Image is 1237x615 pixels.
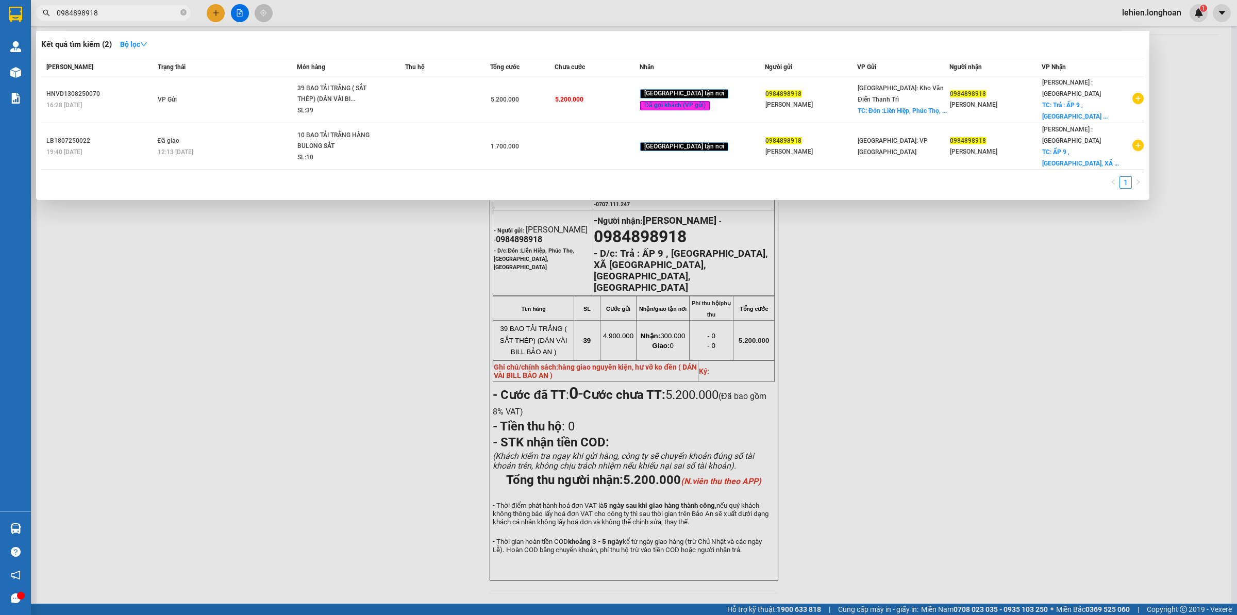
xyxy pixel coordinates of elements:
[950,99,1041,110] div: [PERSON_NAME]
[10,93,21,104] img: solution-icon
[43,9,50,16] span: search
[46,89,155,99] div: HNVD1308250070
[158,137,180,144] span: Đã giao
[57,7,178,19] input: Tìm tên, số ĐT hoặc mã đơn
[140,41,147,48] span: down
[41,39,112,50] h3: Kết quả tìm kiếm ( 2 )
[640,63,654,71] span: Nhãn
[297,105,375,117] div: SL: 39
[950,137,986,144] span: 0984898918
[46,136,155,146] div: LB1807250022
[10,523,21,534] img: warehouse-icon
[1107,176,1119,189] button: left
[1132,140,1144,151] span: plus-circle
[11,570,21,580] span: notification
[1042,102,1108,120] span: TC: Trả : ẤP 9 , [GEOGRAPHIC_DATA] ...
[1132,93,1144,104] span: plus-circle
[555,96,583,103] span: 5.200.000
[1132,176,1144,189] li: Next Page
[1042,63,1066,71] span: VP Nhận
[1042,148,1119,167] span: TC: ẤP 9 , [GEOGRAPHIC_DATA], XÃ ...
[405,63,425,71] span: Thu hộ
[297,83,375,105] div: 39 BAO TẢI TRẮNG ( SẮT THÉP) (DÁN VÀI BI...
[297,63,325,71] span: Món hàng
[491,96,519,103] span: 5.200.000
[112,36,156,53] button: Bộ lọcdown
[1107,176,1119,189] li: Previous Page
[11,547,21,557] span: question-circle
[46,63,93,71] span: [PERSON_NAME]
[180,8,187,18] span: close-circle
[10,67,21,78] img: warehouse-icon
[297,152,375,163] div: SL: 10
[120,40,147,48] strong: Bộ lọc
[950,146,1041,157] div: [PERSON_NAME]
[555,63,585,71] span: Chưa cước
[640,142,728,152] span: [GEOGRAPHIC_DATA] tận nơi
[10,41,21,52] img: warehouse-icon
[950,90,986,97] span: 0984898918
[858,85,944,103] span: [GEOGRAPHIC_DATA]: Kho Văn Điển Thanh Trì
[640,89,728,98] span: [GEOGRAPHIC_DATA] tận nơi
[1120,177,1131,188] a: 1
[1042,126,1101,144] span: [PERSON_NAME] : [GEOGRAPHIC_DATA]
[765,99,857,110] div: [PERSON_NAME]
[490,63,520,71] span: Tổng cước
[1042,79,1101,97] span: [PERSON_NAME] : [GEOGRAPHIC_DATA]
[491,143,519,150] span: 1.700.000
[765,63,792,71] span: Người gửi
[1110,179,1116,185] span: left
[158,148,193,156] span: 12:13 [DATE]
[1135,179,1141,185] span: right
[1132,176,1144,189] button: right
[9,7,22,22] img: logo-vxr
[11,593,21,603] span: message
[158,96,177,103] span: VP Gửi
[857,63,876,71] span: VP Gửi
[765,146,857,157] div: [PERSON_NAME]
[765,90,801,97] span: 0984898918
[640,101,710,110] span: Đã gọi khách (VP gửi)
[858,107,947,114] span: TC: Đón :Liên Hiệp, Phúc Thọ, ...
[858,137,928,156] span: [GEOGRAPHIC_DATA]: VP [GEOGRAPHIC_DATA]
[46,102,82,109] span: 16:28 [DATE]
[765,137,801,144] span: 0984898918
[1119,176,1132,189] li: 1
[46,148,82,156] span: 19:40 [DATE]
[180,9,187,15] span: close-circle
[158,63,186,71] span: Trạng thái
[949,63,982,71] span: Người nhận
[297,130,375,152] div: 10 BAO TẢI TRẮNG HÀNG BULONG SẮT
